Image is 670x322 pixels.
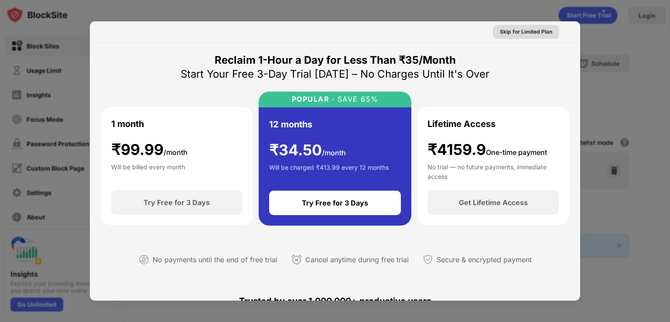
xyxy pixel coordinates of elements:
[164,148,188,157] span: /month
[305,253,409,266] div: Cancel anytime during free trial
[486,148,547,157] span: One-time payment
[269,163,389,180] div: Will be charged ₹413.99 every 12 months
[111,162,185,180] div: Will be billed every month
[500,27,552,36] div: Skip for Limited Plan
[153,253,277,266] div: No payments until the end of free trial
[427,141,547,159] div: ₹4159.9
[144,198,210,207] div: Try Free for 3 Days
[427,117,496,130] div: Lifetime Access
[335,95,379,103] div: SAVE 65%
[291,254,302,265] img: cancel-anytime
[111,141,188,159] div: ₹ 99.99
[437,253,532,266] div: Secure & encrypted payment
[322,148,346,157] span: /month
[100,280,570,322] div: Trusted by over 1,000,000+ productive users
[139,254,149,265] img: not-paying
[423,254,433,265] img: secured-payment
[427,162,559,180] div: No trial — no future payments, immediate access
[302,199,368,207] div: Try Free for 3 Days
[459,198,528,207] div: Get Lifetime Access
[215,53,456,67] div: Reclaim 1-Hour a Day for Less Than ₹35/Month
[269,141,346,159] div: ₹ 34.50
[181,67,489,81] div: Start Your Free 3-Day Trial [DATE] – No Charges Until It's Over
[269,118,312,131] div: 12 months
[292,95,335,103] div: POPULAR ·
[111,117,144,130] div: 1 month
